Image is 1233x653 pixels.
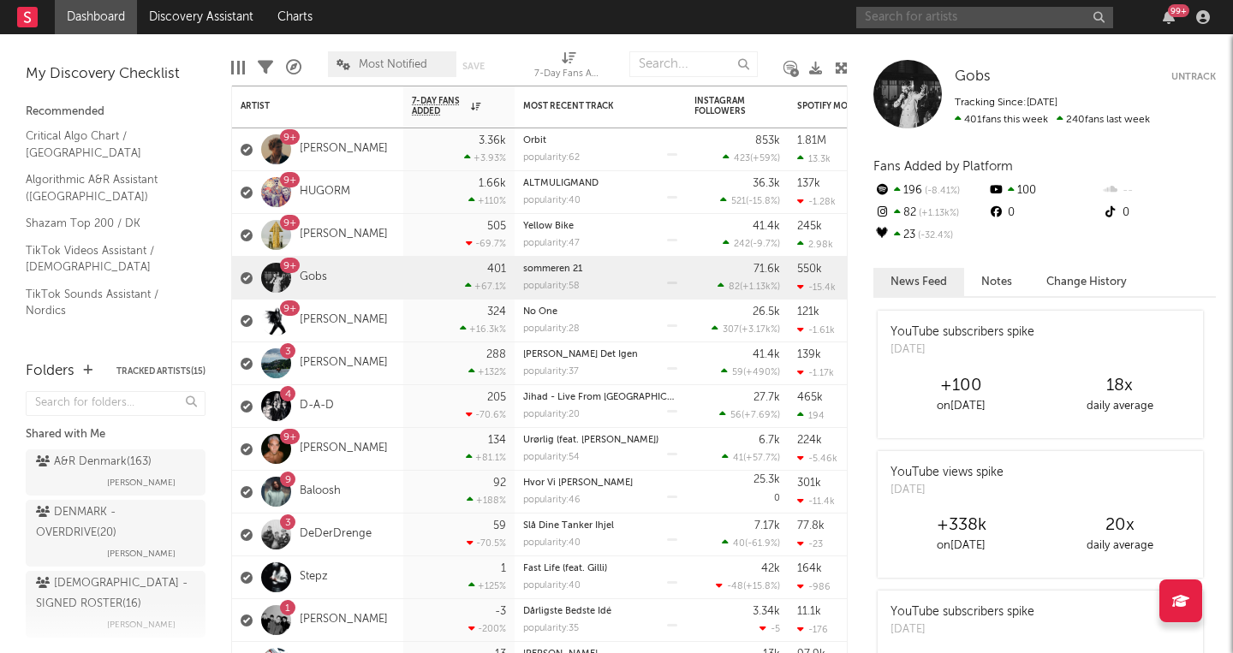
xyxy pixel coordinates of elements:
input: Search... [629,51,758,77]
button: Untrack [1171,68,1216,86]
div: +67.1 % [465,281,506,292]
div: 7-Day Fans Added (7-Day Fans Added) [534,43,603,92]
button: 99+ [1163,10,1175,24]
span: Most Notified [359,59,427,70]
div: ( ) [716,580,780,591]
a: Algorithmic A&R Assistant ([GEOGRAPHIC_DATA]) [26,170,188,205]
div: YouTube subscribers spike [890,603,1034,621]
div: -15.4k [797,282,836,293]
span: 56 [730,411,742,420]
div: Artist [241,101,369,111]
a: A&R Denmark(163)[PERSON_NAME] [26,449,205,496]
span: 240 fans last week [955,115,1150,125]
a: No One [523,307,557,317]
div: popularity: 35 [523,624,579,633]
div: 324 [487,306,506,318]
div: 505 [487,221,506,232]
div: popularity: 47 [523,239,580,248]
div: 137k [797,178,820,189]
a: Fast Life (feat. Gilli) [523,564,607,573]
a: Gobs [955,68,991,86]
div: on [DATE] [882,396,1040,417]
span: 41 [733,454,743,463]
a: Nielsen Assistant / Nordics [26,329,188,347]
div: 71.6k [753,264,780,275]
span: 423 [734,154,750,163]
div: on [DATE] [882,536,1040,556]
div: 0 [1102,202,1216,224]
div: 205 [487,392,506,403]
div: +188 % [467,495,506,506]
a: [PERSON_NAME] [300,313,388,328]
a: [DEMOGRAPHIC_DATA] - SIGNED ROSTER(16)[PERSON_NAME] [26,571,205,638]
div: 139k [797,349,821,360]
button: Change History [1029,268,1144,296]
button: Tracked Artists(15) [116,367,205,376]
span: +15.8 % [746,582,777,591]
div: ( ) [723,238,780,249]
div: sommeren 21 [523,264,677,274]
div: 100 [987,180,1101,202]
a: DENMARK - OVERDRIVE(20)[PERSON_NAME] [26,500,205,567]
div: 465k [797,392,823,403]
span: Tracking Since: [DATE] [955,98,1057,108]
div: popularity: 54 [523,453,580,462]
div: Shared with Me [26,424,205,445]
div: 0 [987,202,1101,224]
div: ( ) [722,452,780,463]
div: 121k [797,306,819,318]
span: [PERSON_NAME] [107,472,176,493]
div: Recommended [26,102,205,122]
span: -32.4 % [915,231,953,240]
div: 7.17k [754,520,780,531]
div: No One [523,307,677,317]
div: daily average [1040,536,1199,556]
a: Hvor Vi [PERSON_NAME] [523,478,633,488]
div: Slå Dine Tanker Ihjel [523,521,677,531]
div: -70.6 % [466,409,506,420]
div: -5.46k [797,453,837,464]
div: -70.5 % [467,537,506,549]
span: Gobs [955,69,991,84]
div: ( ) [720,195,780,206]
div: My Discovery Checklist [26,64,205,85]
div: 1.81M [797,135,826,146]
span: -15.8 % [748,197,777,206]
div: popularity: 62 [523,153,580,163]
div: DENMARK - OVERDRIVE ( 20 ) [36,502,191,543]
div: 36.3k [753,178,780,189]
div: -176 [797,624,828,635]
div: ( ) [722,537,780,549]
div: YouTube subscribers spike [890,324,1034,341]
a: TikTok Videos Assistant / [DEMOGRAPHIC_DATA] [26,241,188,276]
span: +59 % [753,154,777,163]
div: popularity: 20 [523,410,580,419]
div: [DATE] [890,482,1004,499]
button: Notes [964,268,1029,296]
span: Fans Added by Platform [873,160,1013,173]
div: 92 [493,478,506,489]
div: 41.4k [753,349,780,360]
div: 59 [493,520,506,531]
span: 40 [733,539,745,549]
div: A&R Denmark ( 163 ) [36,452,152,472]
div: Edit Columns [231,43,245,92]
div: popularity: 40 [523,581,581,591]
span: -48 [727,582,743,591]
div: [DATE] [890,341,1034,359]
div: 11.1k [797,606,821,617]
div: 288 [486,349,506,360]
span: 59 [732,368,743,377]
a: HUGORM [300,185,350,199]
div: ( ) [718,281,780,292]
div: [DATE] [890,621,1034,638]
div: Urørlig (feat. Karoline Mousing) [523,436,677,445]
div: popularity: 46 [523,496,581,505]
div: Jihad - Live From The Arena [523,393,677,402]
div: 82 [873,202,987,224]
div: Most Recent Track [523,101,652,111]
div: Hvor Vi Ender Dagen [523,478,677,488]
input: Search for folders... [26,391,205,416]
div: 245k [797,221,822,232]
span: 521 [731,197,746,206]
